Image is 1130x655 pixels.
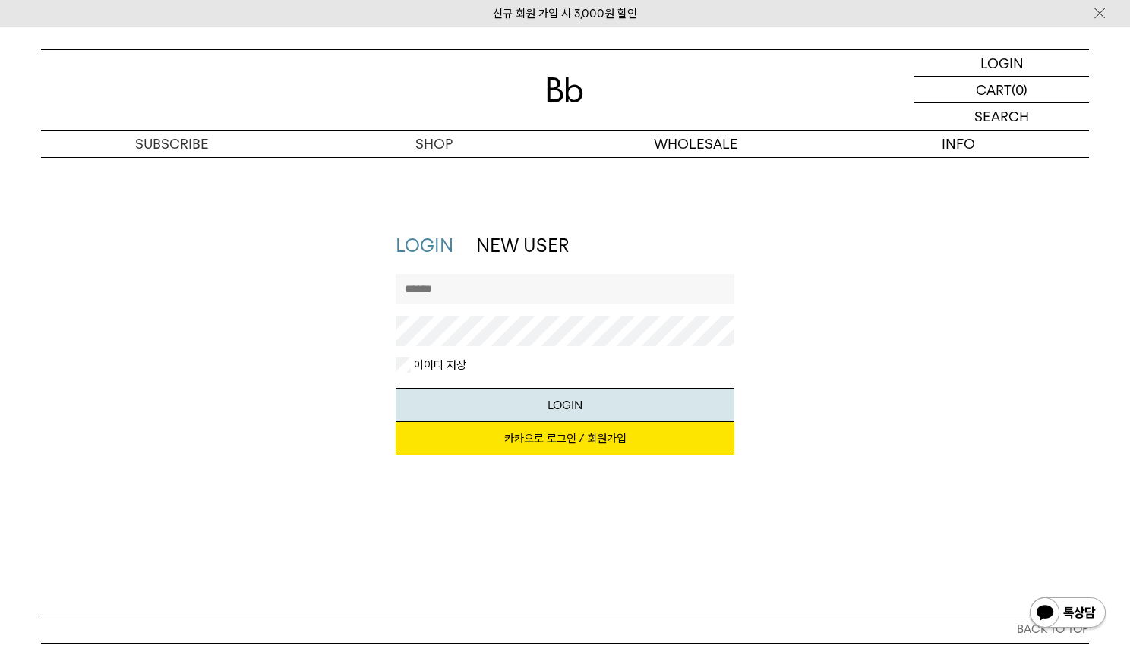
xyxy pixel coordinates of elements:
a: 카카오로 로그인 / 회원가입 [396,422,735,455]
p: CART [976,77,1012,102]
a: 신규 회원 가입 시 3,000원 할인 [493,7,637,20]
p: LOGIN [980,50,1024,76]
button: LOGIN [396,388,735,422]
p: SEARCH [974,103,1029,130]
p: INFO [827,131,1089,157]
a: LOGIN [396,235,453,257]
a: LOGIN [914,50,1089,77]
button: BACK TO TOP [41,616,1089,643]
a: CART (0) [914,77,1089,103]
p: (0) [1012,77,1027,102]
a: SHOP [303,131,565,157]
a: SUBSCRIBE [41,131,303,157]
img: 로고 [547,77,583,102]
p: WHOLESALE [565,131,827,157]
a: NEW USER [476,235,569,257]
img: 카카오톡 채널 1:1 채팅 버튼 [1028,596,1107,632]
label: 아이디 저장 [411,357,466,373]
